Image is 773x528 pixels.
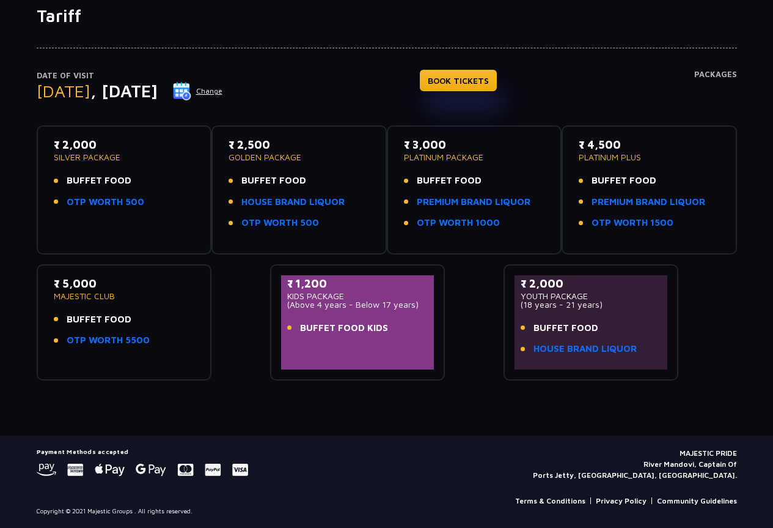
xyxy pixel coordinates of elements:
a: OTP WORTH 500 [67,195,144,209]
a: OTP WORTH 1000 [417,216,500,230]
a: Terms & Conditions [515,496,585,507]
p: PLATINUM PLUS [579,153,720,162]
span: BUFFET FOOD KIDS [300,321,388,335]
p: ₹ 4,500 [579,136,720,153]
p: ₹ 2,500 [229,136,370,153]
a: Privacy Policy [596,496,647,507]
p: ₹ 1,200 [287,275,428,292]
p: PLATINUM PACKAGE [404,153,545,162]
h1: Tariff [37,6,737,26]
p: KIDS PACKAGE [287,292,428,300]
p: (18 years - 21 years) [521,300,662,309]
p: ₹ 2,000 [54,136,195,153]
a: HOUSE BRAND LIQUOR [533,342,637,356]
p: ₹ 5,000 [54,275,195,292]
a: PREMIUM BRAND LIQUOR [592,195,705,209]
p: YOUTH PACKAGE [521,292,662,300]
p: Date of Visit [37,70,223,82]
span: [DATE] [37,81,90,101]
p: SILVER PACKAGE [54,153,195,162]
p: MAJESTIC PRIDE River Mandovi, Captain Of Ports Jetty, [GEOGRAPHIC_DATA], [GEOGRAPHIC_DATA]. [533,448,737,481]
p: MAJESTIC CLUB [54,292,195,300]
p: Copyright © 2021 Majestic Groups . All rights reserved. [37,507,192,516]
span: BUFFET FOOD [592,174,656,188]
p: GOLDEN PACKAGE [229,153,370,162]
a: PREMIUM BRAND LIQUOR [417,195,530,209]
h4: Packages [694,70,737,114]
span: BUFFET FOOD [417,174,482,188]
a: Community Guidelines [657,496,737,507]
p: ₹ 3,000 [404,136,545,153]
span: , [DATE] [90,81,158,101]
p: (Above 4 years - Below 17 years) [287,300,428,309]
a: BOOK TICKETS [420,70,497,91]
h5: Payment Methods accepted [37,448,248,455]
a: OTP WORTH 500 [241,216,319,230]
a: HOUSE BRAND LIQUOR [241,195,345,209]
button: Change [172,81,223,101]
span: BUFFET FOOD [241,174,306,188]
span: BUFFET FOOD [67,313,131,327]
p: ₹ 2,000 [521,275,662,292]
a: OTP WORTH 1500 [592,216,673,230]
span: BUFFET FOOD [533,321,598,335]
a: OTP WORTH 5500 [67,333,150,348]
span: BUFFET FOOD [67,174,131,188]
